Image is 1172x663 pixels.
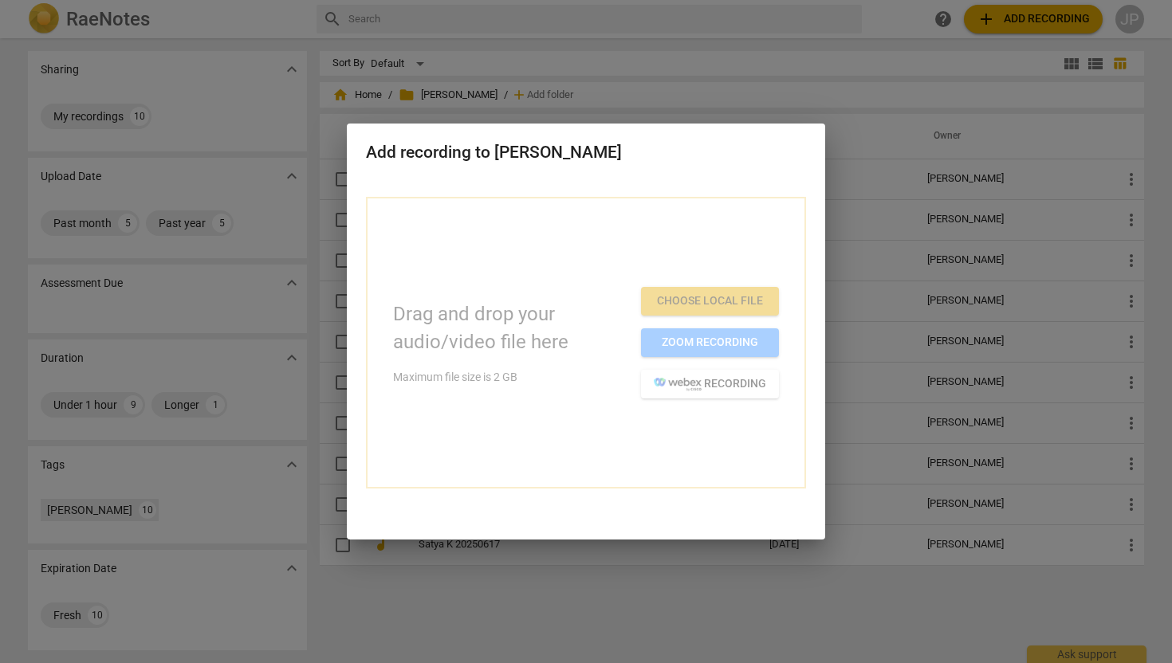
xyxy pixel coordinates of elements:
[641,287,779,316] button: Choose local file
[641,370,779,398] button: recording
[654,335,766,351] span: Zoom recording
[641,328,779,357] button: Zoom recording
[366,143,806,163] h2: Add recording to [PERSON_NAME]
[654,293,766,309] span: Choose local file
[654,376,766,392] span: recording
[393,300,628,356] p: Drag and drop your audio/video file here
[393,369,628,386] p: Maximum file size is 2 GB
